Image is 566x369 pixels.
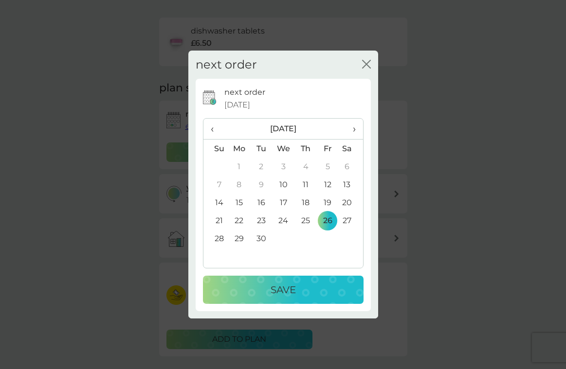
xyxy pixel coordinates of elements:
[272,140,294,158] th: We
[211,119,221,139] span: ‹
[250,140,272,158] th: Tu
[317,193,339,211] td: 19
[250,211,272,229] td: 23
[228,193,251,211] td: 15
[203,140,228,158] th: Su
[294,176,316,193] td: 11
[203,211,228,229] td: 21
[224,86,265,99] p: next order
[250,193,272,211] td: 16
[317,176,339,193] td: 12
[317,158,339,176] td: 5
[294,158,316,176] td: 4
[271,282,296,298] p: Save
[338,140,363,158] th: Sa
[250,229,272,247] td: 30
[272,211,294,229] td: 24
[228,229,251,247] td: 29
[228,211,251,229] td: 22
[317,140,339,158] th: Fr
[228,158,251,176] td: 1
[338,193,363,211] td: 20
[203,176,228,193] td: 7
[362,60,371,70] button: close
[250,176,272,193] td: 9
[228,119,339,140] th: [DATE]
[272,158,294,176] td: 3
[294,140,316,158] th: Th
[224,99,250,111] span: [DATE]
[228,176,251,193] td: 8
[196,58,257,72] h2: next order
[294,211,316,229] td: 25
[272,193,294,211] td: 17
[203,276,364,304] button: Save
[272,176,294,193] td: 10
[203,229,228,247] td: 28
[338,176,363,193] td: 13
[317,211,339,229] td: 26
[294,193,316,211] td: 18
[346,119,355,139] span: ›
[338,158,363,176] td: 6
[250,158,272,176] td: 2
[203,193,228,211] td: 14
[338,211,363,229] td: 27
[228,140,251,158] th: Mo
